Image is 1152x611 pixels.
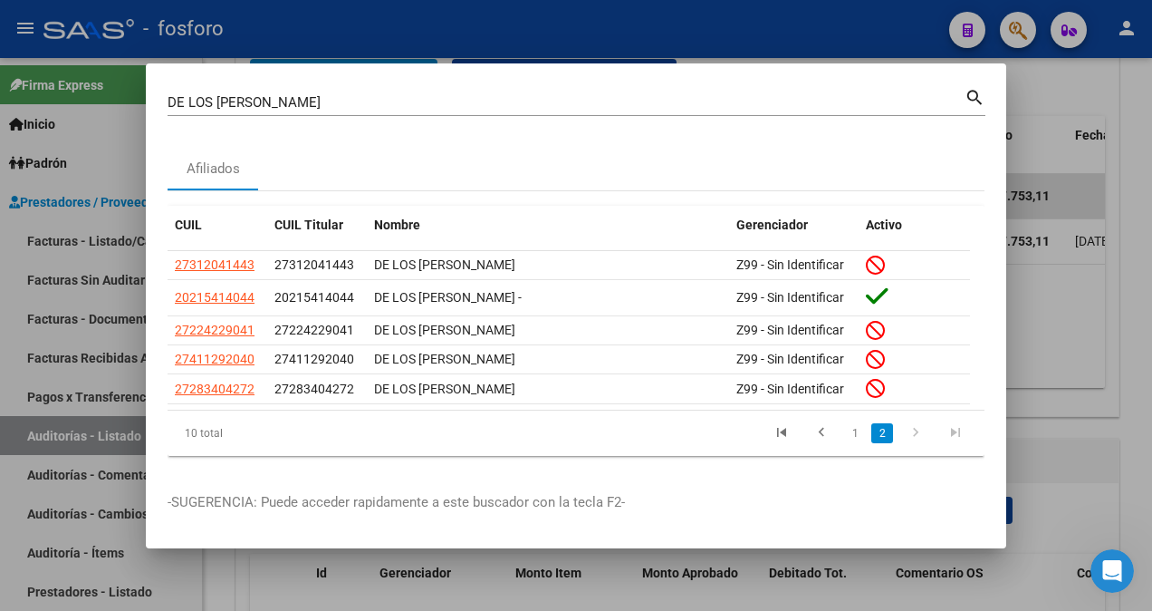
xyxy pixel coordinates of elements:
datatable-header-cell: CUIL Titular [267,206,367,245]
span: Activo [866,218,902,232]
div: DE LOS [PERSON_NAME] [374,255,722,276]
span: 27224229041 [274,323,354,337]
div: DE LOS [PERSON_NAME] [374,349,722,370]
div: 10 total [168,411,328,456]
span: 20215414044 [175,290,254,305]
span: 27283404272 [274,382,354,396]
div: Afiliados [187,159,240,179]
mat-icon: search [965,85,985,107]
datatable-header-cell: Nombre [367,206,729,245]
li: page 2 [869,418,896,449]
span: Z99 - Sin Identificar [736,382,844,396]
span: 20215414044 [274,290,354,305]
span: CUIL [175,218,202,232]
span: Z99 - Sin Identificar [736,323,844,337]
div: DE LOS [PERSON_NAME] [374,320,722,341]
span: Z99 - Sin Identificar [736,352,844,366]
datatable-header-cell: Gerenciador [729,206,859,245]
datatable-header-cell: CUIL [168,206,267,245]
span: Z99 - Sin Identificar [736,290,844,305]
a: go to first page [764,423,799,443]
li: page 1 [841,418,869,449]
datatable-header-cell: Activo [859,206,970,245]
span: 27224229041 [175,323,254,337]
span: 27312041443 [175,257,254,272]
span: 27411292040 [274,352,354,366]
div: DE LOS [PERSON_NAME] - [374,287,722,308]
a: 2 [871,423,893,443]
span: 27411292040 [175,352,254,366]
span: Gerenciador [736,218,808,232]
span: Nombre [374,218,420,232]
div: DE LOS [PERSON_NAME] [374,379,722,400]
span: 27312041443 [274,257,354,272]
a: go to previous page [804,423,839,443]
p: -SUGERENCIA: Puede acceder rapidamente a este buscador con la tecla F2- [168,492,984,513]
a: 1 [844,423,866,443]
span: 27283404272 [175,382,254,396]
a: go to next page [898,423,933,443]
span: CUIL Titular [274,218,343,232]
iframe: Intercom live chat [1090,549,1134,593]
a: go to last page [938,423,973,443]
span: Z99 - Sin Identificar [736,257,844,272]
